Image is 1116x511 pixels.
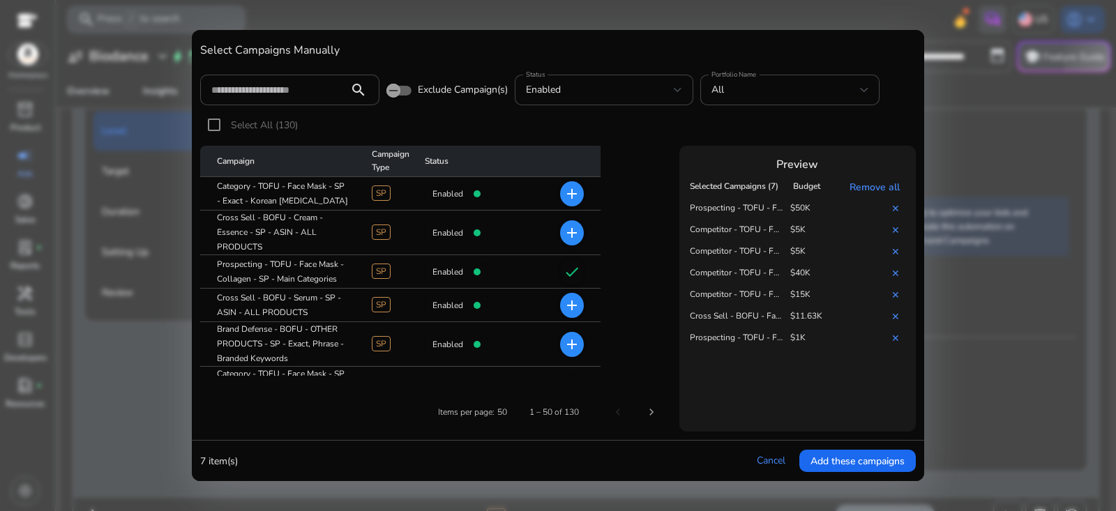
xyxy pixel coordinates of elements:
[686,176,782,198] th: Selected Campaigns (7)
[200,177,361,211] mat-cell: Category - TOFU - Face Mask - SP - Exact - Korean [MEDICAL_DATA]
[891,224,905,237] a: ✕
[711,83,724,96] span: All
[686,306,787,328] td: Cross Sell - BOFU - Face Mask - Ceranol, Sea Kelp - SP - ASIN - ALL PRODUCTS
[526,70,545,80] mat-label: Status
[372,297,391,312] span: SP
[810,454,905,468] span: Add these campaigns
[891,267,905,280] a: ✕
[200,44,916,57] h4: Select Campaigns Manually
[891,202,905,215] a: ✕
[799,450,916,472] button: Add these campaigns
[564,297,580,314] mat-icon: add
[361,146,414,177] mat-header-cell: Campaign Type
[786,263,831,284] td: $40K
[200,454,238,468] p: 7 item(s)
[372,264,391,279] span: SP
[497,406,507,418] div: 50
[686,241,787,263] td: Competitor - TOFU - Face Mask - Sea Kelp - SP - ASIN - Acne Mask Competitors
[200,146,361,177] mat-header-cell: Campaign
[564,224,580,241] mat-icon: add
[564,185,580,202] mat-icon: add
[784,176,829,198] th: Budget
[891,245,905,259] a: ✕
[686,198,787,220] td: Prospecting - TOFU - Face Mask - Collagen - SP - Main Categories
[711,70,757,80] mat-label: Portfolio Name
[786,328,831,349] td: $1K
[432,300,463,310] h4: enabled
[200,255,361,289] mat-cell: Prospecting - TOFU - Face Mask - Collagen - SP - Main Categories
[786,306,831,328] td: $11.63K
[200,211,361,255] mat-cell: Cross Sell - BOFU - Cream - Essence - SP - ASIN - ALL PRODUCTS
[432,340,463,349] h4: enabled
[786,241,831,263] td: $5K
[432,228,463,238] h4: enabled
[432,267,463,277] h4: enabled
[686,284,787,306] td: Competitor - TOFU - Face Mask - SP - ASIN - Copycat ASIN
[635,395,668,429] button: Next page
[686,158,909,171] h4: Preview
[686,263,787,284] td: Competitor - TOFU - Face Mask - SP - ASIN - Copycat Keywords & ASIN
[200,289,361,322] mat-cell: Cross Sell - BOFU - Serum - SP - ASIN - ALL PRODUCTS
[891,289,905,302] a: ✕
[850,181,905,194] a: Remove all
[686,328,787,349] td: Prospecting - TOFU - Face Mask - Collagen - SP - Complement Categories
[342,82,375,98] mat-icon: search
[757,454,785,467] a: Cancel
[786,220,831,241] td: $5K
[686,220,787,241] td: Competitor - TOFU - Face Mask - SP - ASIN - Face Mask ASIN
[372,336,391,351] span: SP
[564,264,580,280] mat-icon: check
[200,322,361,367] mat-cell: Brand Defense - BOFU - OTHER PRODUCTS - SP - Exact, Phrase - Branded Keywords
[786,284,831,306] td: $15K
[786,198,831,220] td: $50K
[372,185,391,201] span: SP
[231,119,298,132] span: Select All (130)
[432,189,463,199] h4: enabled
[891,310,905,323] a: ✕
[891,332,905,345] a: ✕
[414,146,521,177] mat-header-cell: Status
[200,367,361,411] mat-cell: Category - TOFU - Face Mask - SP - Exact - Korean Mask (high volume)
[372,224,391,240] span: SP
[529,406,579,418] div: 1 – 50 of 130
[438,406,495,418] div: Items per page:
[564,336,580,353] mat-icon: add
[418,83,508,97] span: Exclude Campaign(s)
[526,83,561,96] span: enabled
